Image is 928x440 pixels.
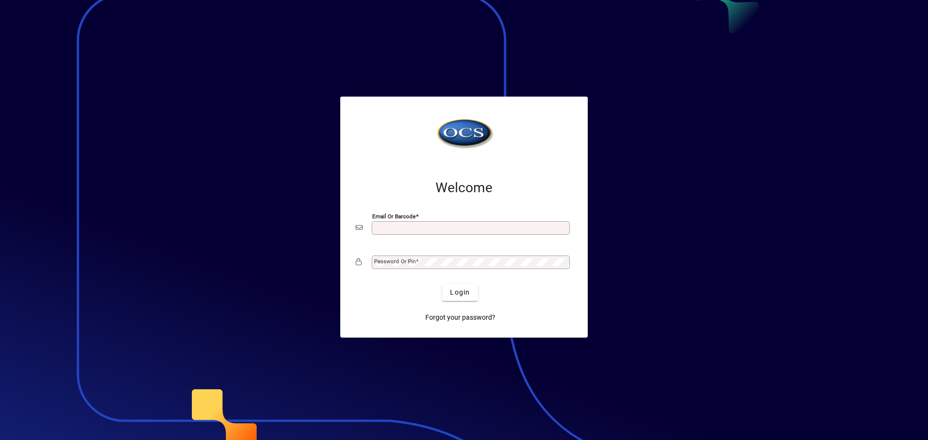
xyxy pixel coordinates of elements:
mat-label: Email or Barcode [372,213,416,220]
h2: Welcome [356,180,572,196]
mat-label: Password or Pin [374,258,416,265]
a: Forgot your password? [421,309,499,326]
span: Login [450,287,470,298]
span: Forgot your password? [425,312,495,323]
button: Login [442,284,478,301]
